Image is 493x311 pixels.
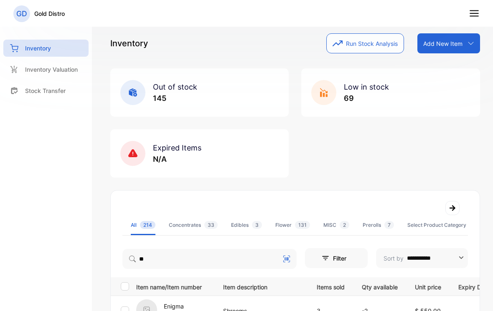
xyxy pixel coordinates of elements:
[153,93,197,104] p: 145
[231,221,262,229] div: Edibles
[362,281,398,291] p: Qty available
[376,248,468,268] button: Sort by
[153,83,197,91] span: Out of stock
[415,281,441,291] p: Unit price
[423,39,463,48] p: Add New Item
[25,86,66,95] p: Stock Transfer
[344,83,389,91] span: Low in stock
[136,281,213,291] p: Item name/Item number
[323,221,349,229] div: MISC
[25,65,78,74] p: Inventory Valuation
[344,93,389,104] p: 69
[384,221,394,229] span: 7
[164,302,184,311] p: Enigma
[34,9,65,18] p: Gold Distro
[204,221,218,229] span: 33
[153,143,201,152] span: Expired Items
[25,44,51,53] p: Inventory
[407,221,485,229] div: Select Product Category
[140,221,155,229] span: 214
[326,33,404,53] button: Run Stock Analysis
[3,61,89,78] a: Inventory Valuation
[16,8,27,19] p: GD
[3,40,89,57] a: Inventory
[363,221,394,229] div: Prerolls
[458,276,493,311] iframe: LiveChat chat widget
[110,37,148,50] p: Inventory
[3,82,89,99] a: Stock Transfer
[153,153,201,165] p: N/A
[384,254,404,263] p: Sort by
[252,221,262,229] span: 3
[223,281,300,291] p: Item description
[131,221,155,229] div: All
[295,221,310,229] span: 131
[340,221,349,229] span: 2
[317,281,345,291] p: Items sold
[169,221,218,229] div: Concentrates
[275,221,310,229] div: Flower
